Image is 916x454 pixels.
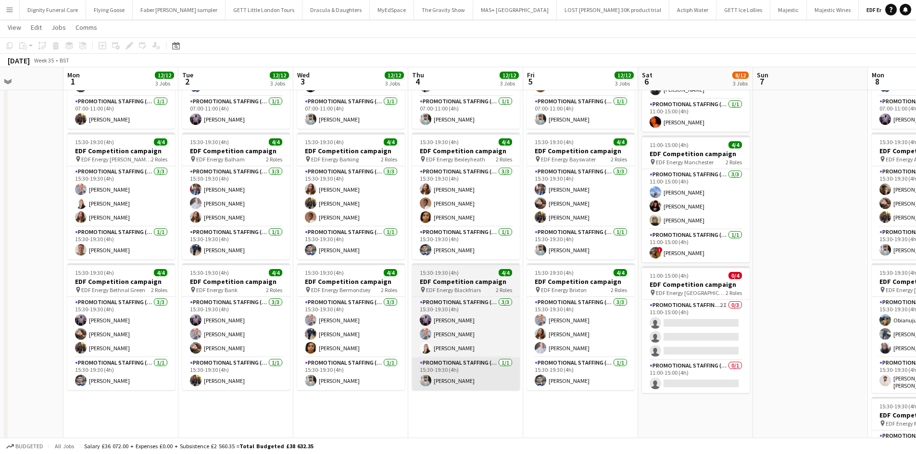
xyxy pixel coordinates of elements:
[15,443,43,450] span: Budgeted
[8,23,21,32] span: View
[4,21,25,34] a: View
[807,0,859,19] button: Majestic Wines
[60,57,69,64] div: BST
[239,442,314,450] span: Total Budgeted £38 632.35
[414,0,473,19] button: The Gravity Show
[48,21,70,34] a: Jobs
[770,0,807,19] button: Majestic
[859,0,903,19] button: EDF Energy
[133,0,226,19] button: Faber [PERSON_NAME] sampler
[20,0,86,19] button: Dignity Funeral Care
[473,0,557,19] button: MAS+ [GEOGRAPHIC_DATA]
[86,0,133,19] button: Flying Goose
[75,23,97,32] span: Comms
[669,0,716,19] button: Actiph Water
[27,21,46,34] a: Edit
[84,442,314,450] div: Salary £36 072.00 + Expenses £0.00 + Subsistence £2 560.35 =
[32,57,56,64] span: Week 35
[370,0,414,19] button: MyEdSpace
[31,23,42,32] span: Edit
[5,441,45,452] button: Budgeted
[716,0,770,19] button: GETT Ice Lollies
[51,23,66,32] span: Jobs
[72,21,101,34] a: Comms
[557,0,669,19] button: LOST [PERSON_NAME] 30K product trial
[8,56,30,65] div: [DATE]
[53,442,76,450] span: All jobs
[302,0,370,19] button: Dracula & Daughters
[226,0,302,19] button: GETT Little London Tours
